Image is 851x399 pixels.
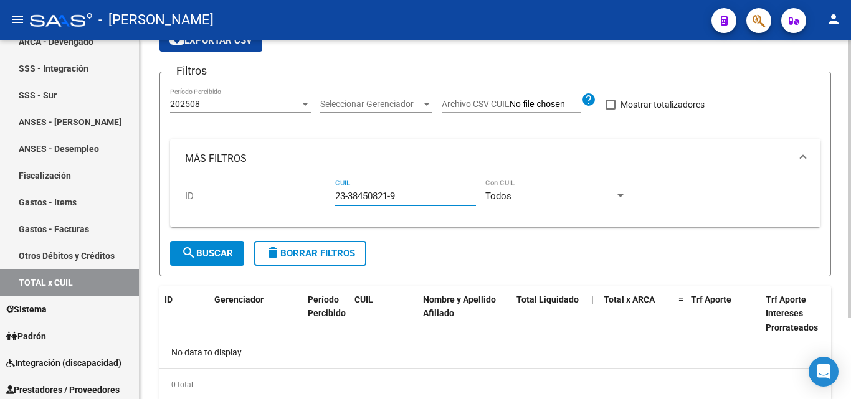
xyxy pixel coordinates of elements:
span: = [678,294,683,304]
h3: Filtros [170,62,213,80]
span: Nombre y Apellido Afiliado [423,294,496,319]
span: - [PERSON_NAME] [98,6,214,34]
span: Trf Aporte [691,294,731,304]
span: Total Liquidado [516,294,579,304]
datatable-header-cell: Nombre y Apellido Afiliado [418,286,511,341]
div: Open Intercom Messenger [809,357,839,387]
span: Borrar Filtros [265,248,355,259]
mat-expansion-panel-header: MÁS FILTROS [170,139,820,179]
input: Archivo CSV CUIL [510,99,581,110]
datatable-header-cell: Total x ARCA [599,286,673,341]
datatable-header-cell: CUIL [349,286,418,341]
span: CUIL [354,294,373,304]
span: Período Percibido [308,294,346,319]
datatable-header-cell: = [673,286,686,341]
mat-icon: delete [265,245,280,260]
datatable-header-cell: ID [159,286,209,341]
datatable-header-cell: Período Percibido [303,286,349,341]
button: Borrar Filtros [254,241,366,266]
datatable-header-cell: | [586,286,599,341]
span: Padrón [6,329,46,343]
datatable-header-cell: Trf Aporte [686,286,761,341]
mat-icon: person [826,12,841,27]
datatable-header-cell: Total Liquidado [511,286,586,341]
span: Trf Aporte Intereses Prorrateados [766,294,818,333]
span: 202508 [170,99,200,109]
button: Buscar [170,241,244,266]
datatable-header-cell: Trf Aporte Intereses Prorrateados [761,286,835,341]
span: Gerenciador [214,294,264,304]
span: Total x ARCA [604,294,655,304]
mat-icon: search [181,245,196,260]
datatable-header-cell: Gerenciador [209,286,303,341]
mat-icon: menu [10,12,25,27]
mat-icon: cloud_download [169,32,184,47]
span: | [591,294,594,304]
span: ID [164,294,173,304]
mat-icon: help [581,92,596,107]
span: Buscar [181,248,233,259]
span: Prestadores / Proveedores [6,383,120,397]
span: Seleccionar Gerenciador [320,99,421,110]
span: Mostrar totalizadores [620,97,705,112]
span: Archivo CSV CUIL [442,99,510,109]
span: Integración (discapacidad) [6,356,121,370]
span: Exportar CSV [169,35,252,46]
button: Exportar CSV [159,29,262,52]
div: MÁS FILTROS [170,179,820,227]
span: Sistema [6,303,47,316]
div: No data to display [159,337,831,368]
mat-panel-title: MÁS FILTROS [185,152,791,166]
span: Todos [485,190,511,202]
